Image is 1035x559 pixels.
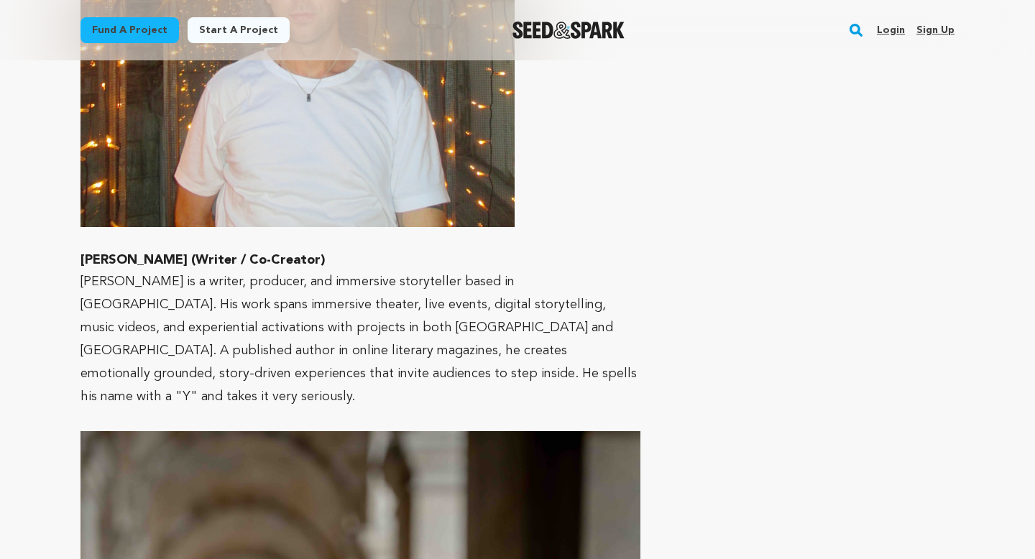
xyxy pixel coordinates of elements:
a: Seed&Spark Homepage [512,22,625,39]
h3: [PERSON_NAME] (Writer / Co-Creator) [80,250,640,270]
a: Start a project [188,17,290,43]
img: Seed&Spark Logo Dark Mode [512,22,625,39]
a: Sign up [916,19,954,42]
a: Fund a project [80,17,179,43]
a: Login [877,19,905,42]
p: [PERSON_NAME] is a writer, producer, and immersive storyteller based in [GEOGRAPHIC_DATA]. His wo... [80,270,640,408]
